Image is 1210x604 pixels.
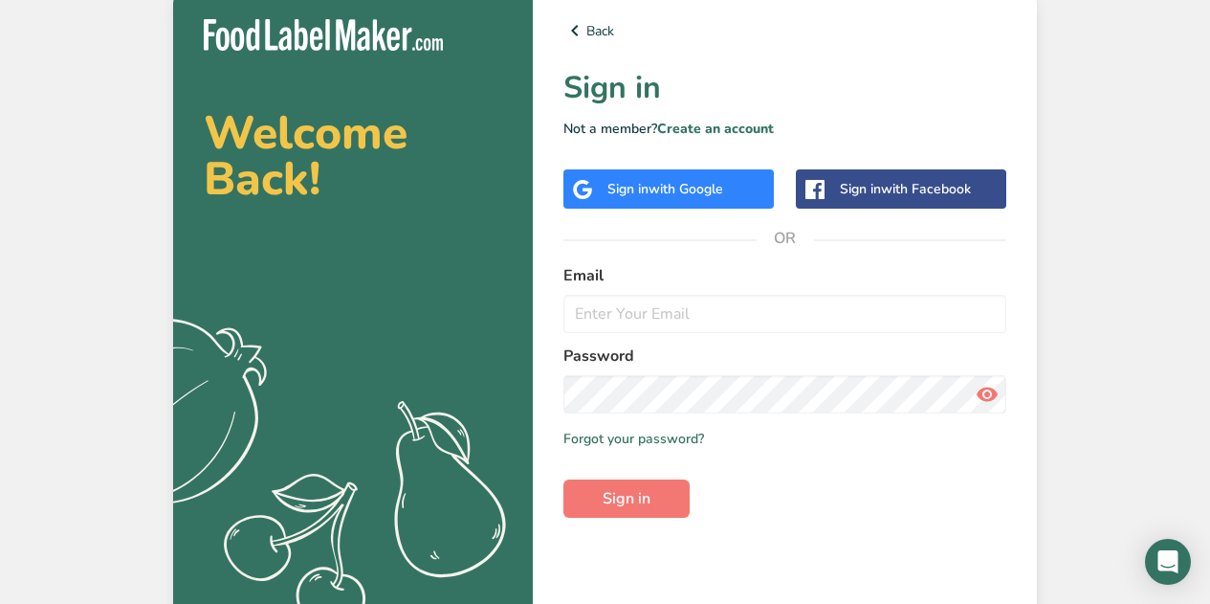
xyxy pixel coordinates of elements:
a: Create an account [657,120,774,138]
img: Food Label Maker [204,19,443,51]
h2: Welcome Back! [204,110,502,202]
span: with Google [649,180,723,198]
div: Open Intercom Messenger [1145,539,1191,585]
a: Back [563,19,1006,42]
h1: Sign in [563,65,1006,111]
label: Password [563,345,1006,368]
span: Sign in [603,487,650,510]
label: Email [563,264,1006,287]
button: Sign in [563,480,690,518]
a: Forgot your password? [563,429,704,449]
div: Sign in [607,179,723,199]
div: Sign in [840,179,971,199]
span: with Facebook [881,180,971,198]
span: OR [757,210,814,267]
p: Not a member? [563,119,1006,139]
input: Enter Your Email [563,295,1006,333]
